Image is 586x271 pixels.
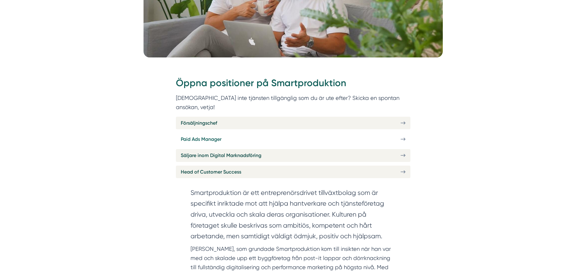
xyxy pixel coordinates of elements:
a: Head of Customer Success [176,166,410,178]
a: Paid Ads Manager [176,133,410,145]
h2: Öppna positioner på Smartproduktion [176,76,410,93]
a: Säljare inom Digital Marknadsföring [176,149,410,162]
section: Smartproduktion är ett entreprenörsdrivet tillväxtbolag som är specifikt inriktade mot att hjälpa... [191,187,396,245]
span: Head of Customer Success [181,168,241,176]
p: [DEMOGRAPHIC_DATA] inte tjänsten tillgänglig som du är ute efter? Skicka en spontan ansökan, vetja! [176,93,410,112]
span: Försäljningschef [181,119,217,127]
span: Säljare inom Digital Marknadsföring [181,152,261,159]
a: Försäljningschef [176,117,410,129]
span: Paid Ads Manager [181,135,221,143]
